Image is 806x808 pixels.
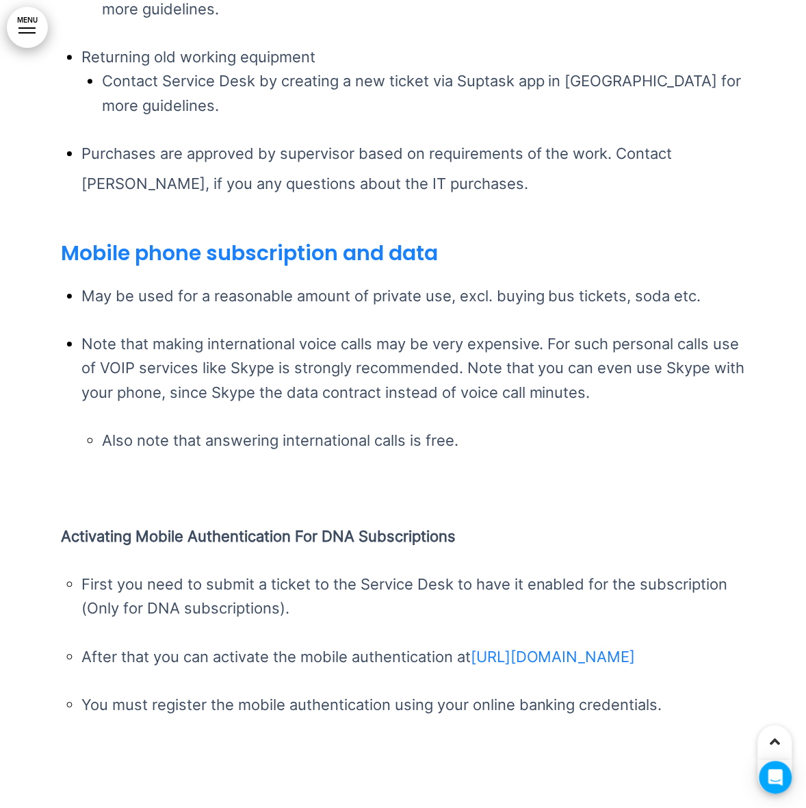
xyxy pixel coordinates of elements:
[81,284,745,308] li: May be used for a reasonable amount of private use, excl. buying bus tickets, soda etc.
[81,575,728,617] span: First you need to submit a ticket to the Service Desk to have it enabled for the subscription (On...
[81,142,745,199] li: Purchases are approved by supervisor based on requirements of the work. Contact [PERSON_NAME], if...
[81,45,745,118] li: Returning old working equipment
[81,332,745,405] li: Note that making international voice calls may be very expensive. For such personal calls use of ...
[81,696,662,714] span: You must register the mobile authentication using your online banking credentials.
[471,648,636,666] a: [URL][DOMAIN_NAME]
[102,429,745,453] li: Also note that answering international calls is free.
[102,69,745,117] li: Contact Service Desk by creating a new ticket via Suptask app in [GEOGRAPHIC_DATA] for more guide...
[61,527,456,545] strong: Activating Mobile authentication for DNA subscriptions
[61,238,438,268] strong: Mobile phone subscription and data
[759,761,792,794] div: Open Intercom Messenger
[81,648,636,666] span: After that you can activate the mobile authentication at
[7,7,48,48] a: MENU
